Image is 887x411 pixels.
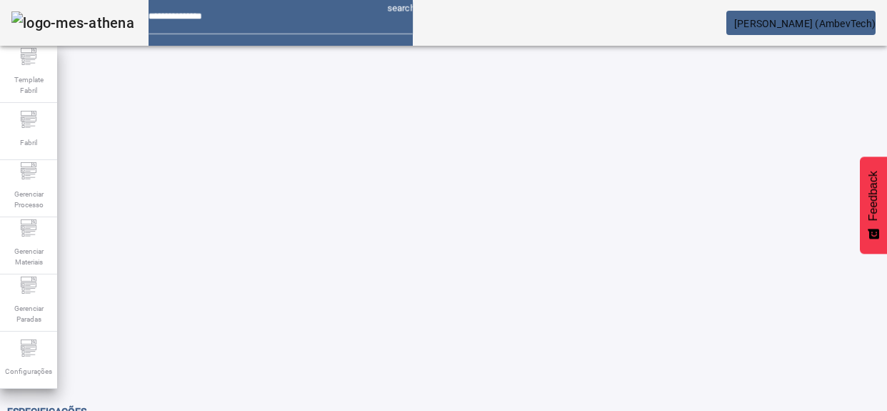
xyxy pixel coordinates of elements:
[1,362,56,381] span: Configurações
[734,18,876,29] span: [PERSON_NAME] (AmbevTech)
[7,299,50,329] span: Gerenciar Paradas
[7,70,50,100] span: Template Fabril
[16,133,41,152] span: Fabril
[11,11,134,34] img: logo-mes-athena
[7,242,50,272] span: Gerenciar Materiais
[860,157,887,254] button: Feedback - Mostrar pesquisa
[867,171,880,221] span: Feedback
[7,184,50,214] span: Gerenciar Processo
